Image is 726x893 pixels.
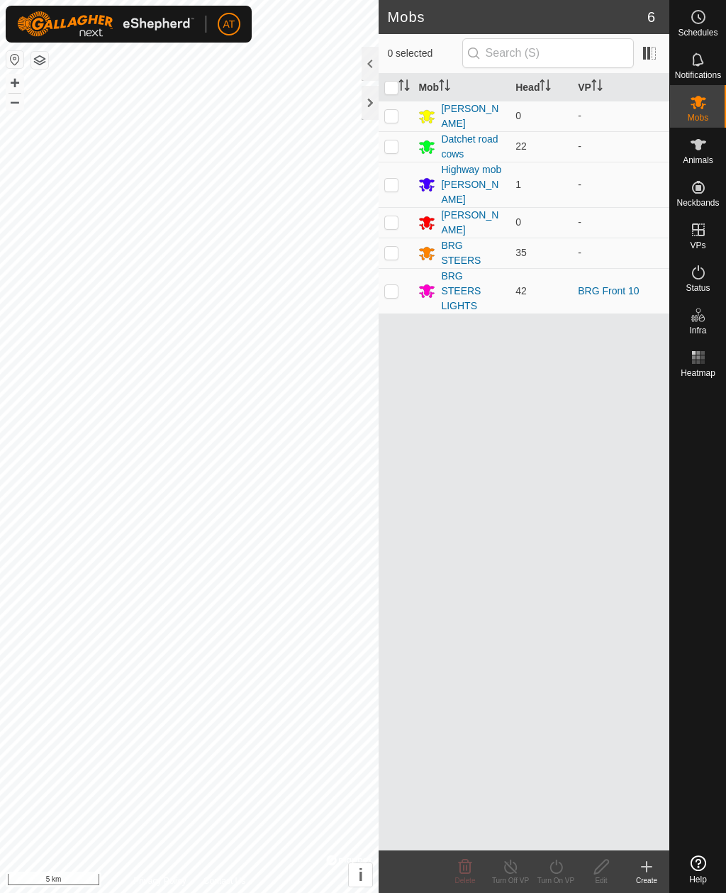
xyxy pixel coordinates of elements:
[6,51,23,68] button: Reset Map
[359,865,364,884] span: i
[441,269,504,314] div: BRG STEERS LIGHTS
[398,82,410,93] p-sorticon: Activate to sort
[223,17,235,32] span: AT
[572,238,669,268] td: -
[133,875,186,887] a: Privacy Policy
[515,216,521,228] span: 0
[572,101,669,131] td: -
[647,6,655,28] span: 6
[683,156,713,165] span: Animals
[441,208,504,238] div: [PERSON_NAME]
[533,875,579,886] div: Turn On VP
[510,74,572,101] th: Head
[488,875,533,886] div: Turn Off VP
[591,82,603,93] p-sorticon: Activate to sort
[515,179,521,190] span: 1
[572,207,669,238] td: -
[676,199,719,207] span: Neckbands
[413,74,510,101] th: Mob
[31,52,48,69] button: Map Layers
[515,140,527,152] span: 22
[688,113,708,122] span: Mobs
[387,9,647,26] h2: Mobs
[675,71,721,79] span: Notifications
[670,850,726,889] a: Help
[439,82,450,93] p-sorticon: Activate to sort
[6,74,23,91] button: +
[624,875,669,886] div: Create
[686,284,710,292] span: Status
[387,46,462,61] span: 0 selected
[441,132,504,162] div: Datchet road cows
[689,326,706,335] span: Infra
[515,247,527,258] span: 35
[441,238,504,268] div: BRG STEERS
[6,93,23,110] button: –
[572,131,669,162] td: -
[203,875,245,887] a: Contact Us
[578,285,639,296] a: BRG Front 10
[455,877,476,884] span: Delete
[462,38,634,68] input: Search (S)
[515,110,521,121] span: 0
[441,101,504,131] div: [PERSON_NAME]
[17,11,194,37] img: Gallagher Logo
[690,241,705,250] span: VPs
[579,875,624,886] div: Edit
[681,369,715,377] span: Heatmap
[572,162,669,207] td: -
[572,74,669,101] th: VP
[678,28,717,37] span: Schedules
[540,82,551,93] p-sorticon: Activate to sort
[441,162,504,207] div: Highway mob [PERSON_NAME]
[689,875,707,884] span: Help
[515,285,527,296] span: 42
[349,863,372,887] button: i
